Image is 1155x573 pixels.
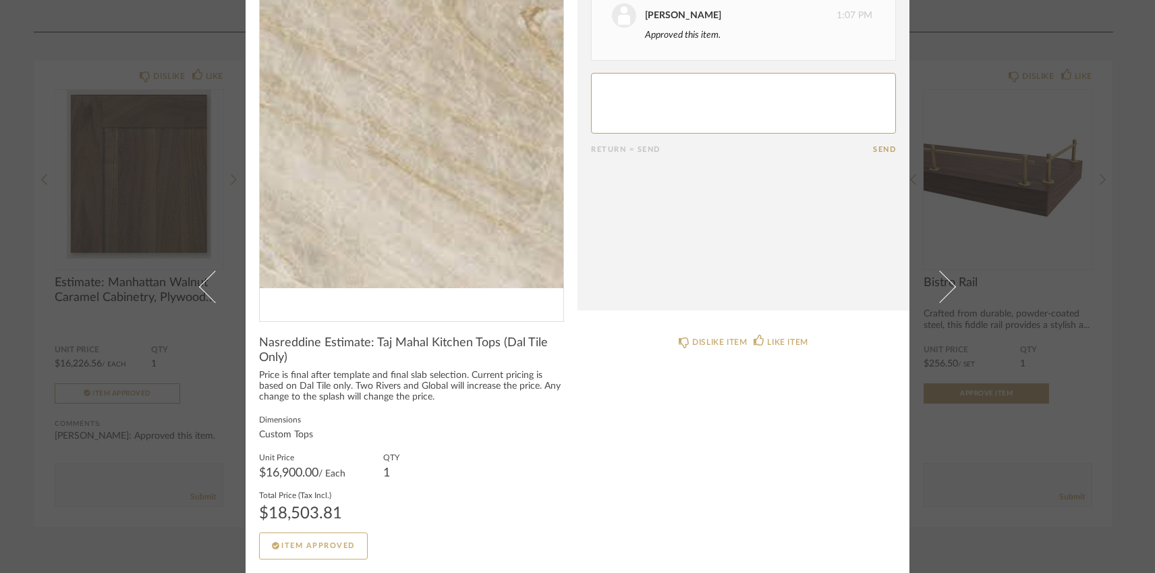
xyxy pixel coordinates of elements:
span: $16,900.00 [259,467,318,479]
label: QTY [383,452,399,462]
div: 1 [383,468,399,479]
div: Price is final after template and final slab selection. Current pricing is based on Dal Tile only... [259,371,564,403]
div: DISLIKE ITEM [692,335,747,349]
span: Item Approved [281,542,355,549]
span: / Each [318,469,345,479]
div: LIKE ITEM [767,335,808,349]
button: Send [873,145,896,154]
label: Total Price (Tax Incl.) [259,489,342,500]
label: Dimensions [259,414,313,425]
div: Approved this item. [645,28,872,43]
div: Return = Send [591,145,873,154]
div: [PERSON_NAME] [645,8,721,23]
div: Custom Tops [259,430,313,441]
button: Item Approved [259,533,368,560]
div: $18,503.81 [259,506,342,522]
div: 1:07 PM [612,3,872,28]
label: Unit Price [259,452,345,462]
span: Nasreddine Estimate: Taj Mahal Kitchen Tops (Dal Tile Only) [259,335,564,365]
